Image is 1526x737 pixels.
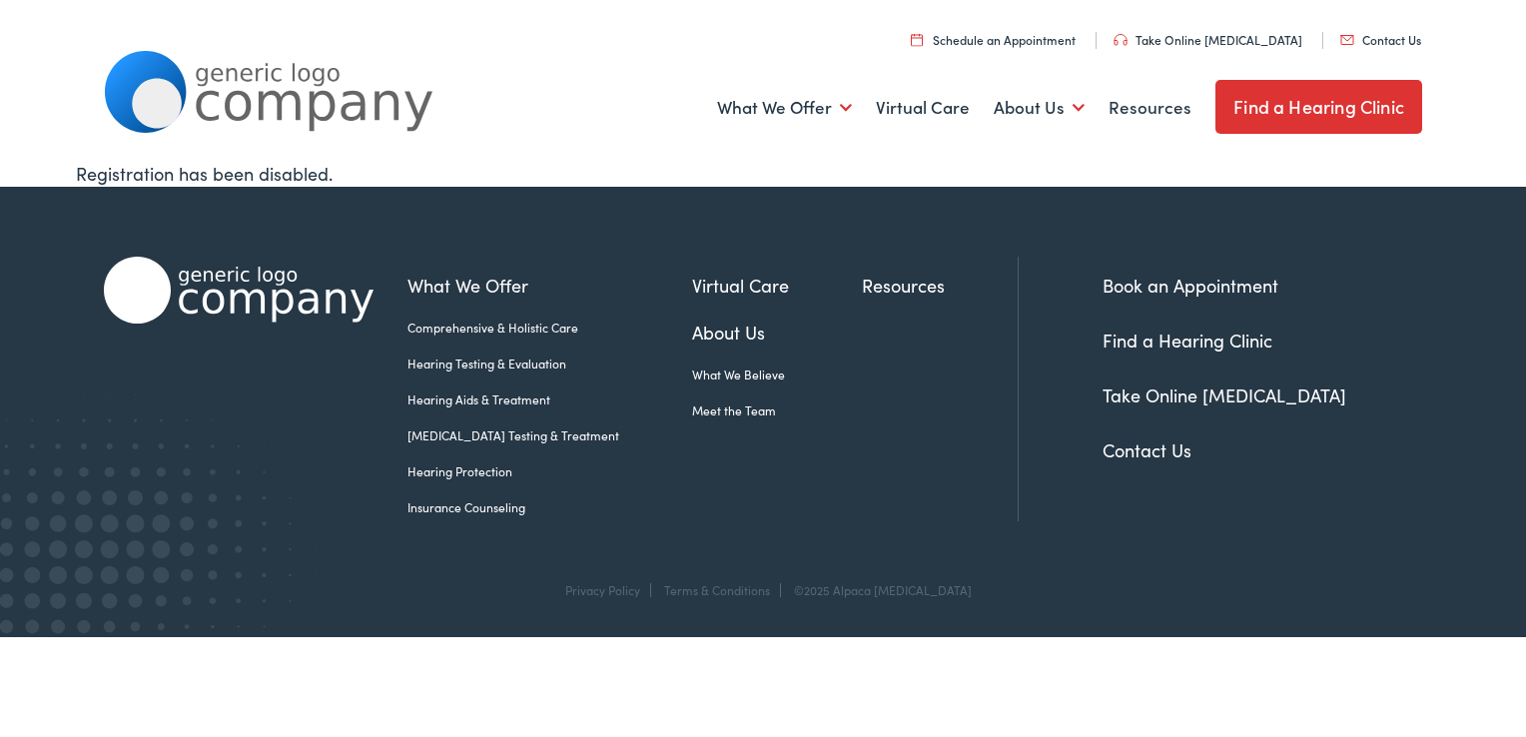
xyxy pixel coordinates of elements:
[1103,382,1346,407] a: Take Online [MEDICAL_DATA]
[664,581,770,598] a: Terms & Conditions
[407,390,692,408] a: Hearing Aids & Treatment
[862,272,1018,299] a: Resources
[692,272,862,299] a: Virtual Care
[1114,31,1302,48] a: Take Online [MEDICAL_DATA]
[692,401,862,419] a: Meet the Team
[692,366,862,383] a: What We Believe
[407,272,692,299] a: What We Offer
[717,71,852,145] a: What We Offer
[1103,273,1278,298] a: Book an Appointment
[1109,71,1191,145] a: Resources
[784,583,972,597] div: ©2025 Alpaca [MEDICAL_DATA]
[407,498,692,516] a: Insurance Counseling
[76,160,1449,187] div: Registration has been disabled.
[1215,80,1422,134] a: Find a Hearing Clinic
[876,71,970,145] a: Virtual Care
[407,355,692,372] a: Hearing Testing & Evaluation
[407,426,692,444] a: [MEDICAL_DATA] Testing & Treatment
[1103,437,1191,462] a: Contact Us
[407,462,692,480] a: Hearing Protection
[104,257,374,324] img: Alpaca Audiology
[911,31,1076,48] a: Schedule an Appointment
[911,33,923,46] img: utility icon
[1340,35,1354,45] img: utility icon
[994,71,1085,145] a: About Us
[407,319,692,337] a: Comprehensive & Holistic Care
[1114,34,1128,46] img: utility icon
[565,581,640,598] a: Privacy Policy
[1103,328,1272,353] a: Find a Hearing Clinic
[692,319,862,346] a: About Us
[1340,31,1421,48] a: Contact Us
